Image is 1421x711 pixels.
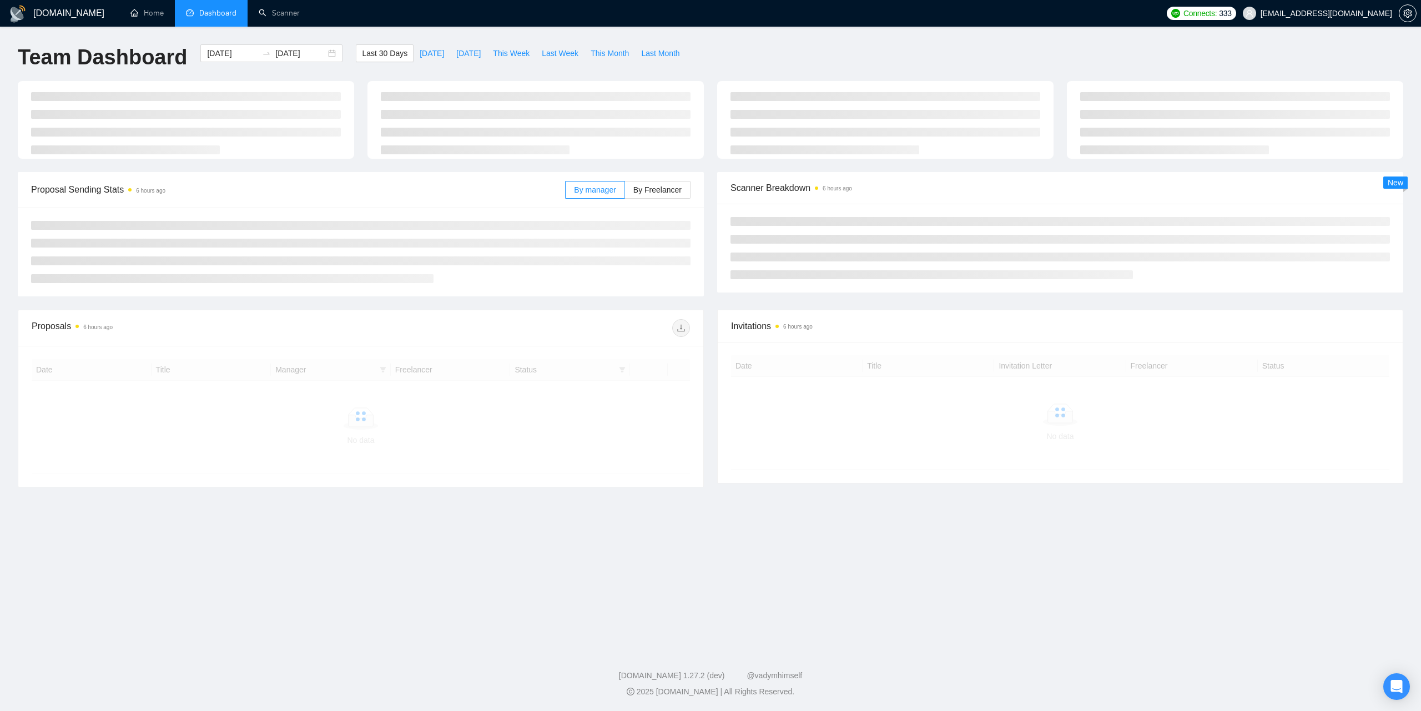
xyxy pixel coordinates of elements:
[1388,178,1403,187] span: New
[1399,9,1417,18] a: setting
[633,185,682,194] span: By Freelancer
[730,181,1390,195] span: Scanner Breakdown
[259,8,300,18] a: searchScanner
[627,688,634,695] span: copyright
[536,44,584,62] button: Last Week
[591,47,629,59] span: This Month
[783,324,813,330] time: 6 hours ago
[542,47,578,59] span: Last Week
[450,44,487,62] button: [DATE]
[136,188,165,194] time: 6 hours ago
[731,319,1389,333] span: Invitations
[1399,4,1417,22] button: setting
[823,185,852,191] time: 6 hours ago
[32,319,361,337] div: Proposals
[493,47,530,59] span: This Week
[619,671,725,680] a: [DOMAIN_NAME] 1.27.2 (dev)
[1183,7,1217,19] span: Connects:
[641,47,679,59] span: Last Month
[487,44,536,62] button: This Week
[1383,673,1410,700] div: Open Intercom Messenger
[1246,9,1253,17] span: user
[31,183,565,196] span: Proposal Sending Stats
[9,5,27,23] img: logo
[414,44,450,62] button: [DATE]
[83,324,113,330] time: 6 hours ago
[199,8,236,18] span: Dashboard
[9,686,1412,698] div: 2025 [DOMAIN_NAME] | All Rights Reserved.
[456,47,481,59] span: [DATE]
[584,44,635,62] button: This Month
[130,8,164,18] a: homeHome
[362,47,407,59] span: Last 30 Days
[207,47,258,59] input: Start date
[186,9,194,17] span: dashboard
[18,44,187,70] h1: Team Dashboard
[1171,9,1180,18] img: upwork-logo.png
[574,185,616,194] span: By manager
[747,671,802,680] a: @vadymhimself
[1399,9,1416,18] span: setting
[262,49,271,58] span: to
[356,44,414,62] button: Last 30 Days
[420,47,444,59] span: [DATE]
[1219,7,1231,19] span: 333
[275,47,326,59] input: End date
[262,49,271,58] span: swap-right
[635,44,686,62] button: Last Month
